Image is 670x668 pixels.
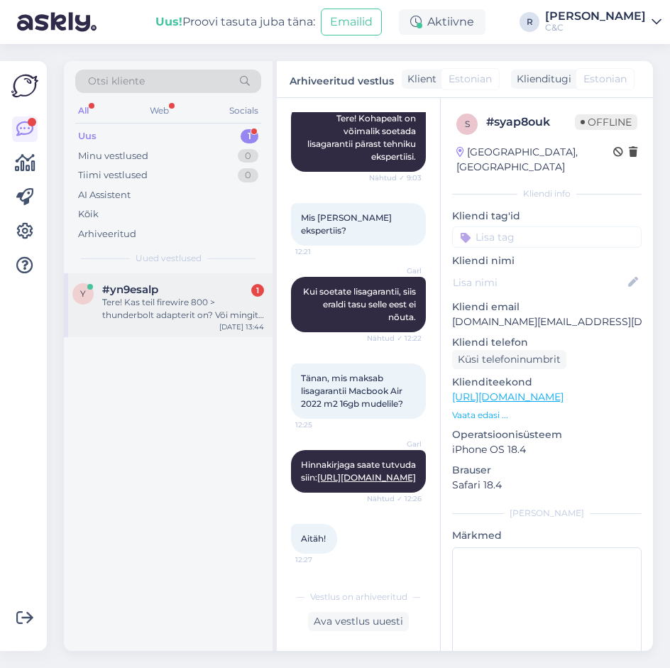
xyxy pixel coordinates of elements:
[78,168,148,182] div: Tiimi vestlused
[453,275,625,290] input: Lisa nimi
[75,102,92,120] div: All
[78,149,148,163] div: Minu vestlused
[452,335,642,350] p: Kliendi telefon
[155,15,182,28] b: Uus!
[301,212,394,236] span: Mis [PERSON_NAME] ekspertiis?
[78,207,99,221] div: Kõik
[452,463,642,478] p: Brauser
[456,145,613,175] div: [GEOGRAPHIC_DATA], [GEOGRAPHIC_DATA]
[102,283,158,296] span: #yn9esalp
[452,528,642,543] p: Märkmed
[449,72,492,87] span: Estonian
[452,314,642,329] p: [DOMAIN_NAME][EMAIL_ADDRESS][DOMAIN_NAME]
[452,375,642,390] p: Klienditeekond
[307,113,418,162] span: Tere! Kohapealt on võimalik soetada lisagarantii pärast tehniku ekspertiisi.
[88,74,145,89] span: Otsi kliente
[452,226,642,248] input: Lisa tag
[238,149,258,163] div: 0
[308,612,409,631] div: Ava vestlus uuesti
[520,12,539,32] div: R
[402,72,436,87] div: Klient
[102,296,264,322] div: Tere! Kas teil firewire 800 > thunderbolt adapterit on? Või mingit teist lahendust, kuidas saaks ...
[290,70,394,89] label: Arhiveeritud vestlus
[452,478,642,493] p: Safari 18.4
[301,459,418,483] span: Hinnakirjaga saate tutvuda siin:
[136,252,202,265] span: Uued vestlused
[295,420,348,430] span: 12:25
[452,350,566,369] div: Küsi telefoninumbrit
[295,554,348,565] span: 12:27
[452,427,642,442] p: Operatsioonisüsteem
[511,72,571,87] div: Klienditugi
[452,390,564,403] a: [URL][DOMAIN_NAME]
[575,114,637,130] span: Offline
[465,119,470,129] span: s
[78,188,131,202] div: AI Assistent
[486,114,575,131] div: # syap8ouk
[78,129,97,143] div: Uus
[545,11,661,33] a: [PERSON_NAME]C&C
[367,333,422,344] span: Nähtud ✓ 12:22
[452,209,642,224] p: Kliendi tag'id
[368,173,422,183] span: Nähtud ✓ 9:03
[301,533,326,544] span: Aitäh!
[368,439,422,449] span: Garl
[452,187,642,200] div: Kliendi info
[317,472,416,483] a: [URL][DOMAIN_NAME]
[310,591,407,603] span: Vestlus on arhiveeritud
[303,286,418,322] span: Kui soetate lisagarantii, siis eraldi tasu selle eest ei nõuta.
[241,129,258,143] div: 1
[545,22,646,33] div: C&C
[399,9,485,35] div: Aktiivne
[155,13,315,31] div: Proovi tasuta juba täna:
[368,265,422,276] span: Garl
[452,507,642,520] div: [PERSON_NAME]
[452,300,642,314] p: Kliendi email
[367,493,422,504] span: Nähtud ✓ 12:26
[238,168,258,182] div: 0
[251,284,264,297] div: 1
[147,102,172,120] div: Web
[80,288,86,299] span: y
[321,9,382,35] button: Emailid
[452,253,642,268] p: Kliendi nimi
[219,322,264,332] div: [DATE] 13:44
[452,409,642,422] p: Vaata edasi ...
[295,246,348,257] span: 12:21
[226,102,261,120] div: Socials
[78,227,136,241] div: Arhiveeritud
[301,373,405,409] span: Tänan, mis maksab lisagarantii Macbook Air 2022 m2 16gb mudelile?
[452,442,642,457] p: iPhone OS 18.4
[11,72,38,99] img: Askly Logo
[583,72,627,87] span: Estonian
[545,11,646,22] div: [PERSON_NAME]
